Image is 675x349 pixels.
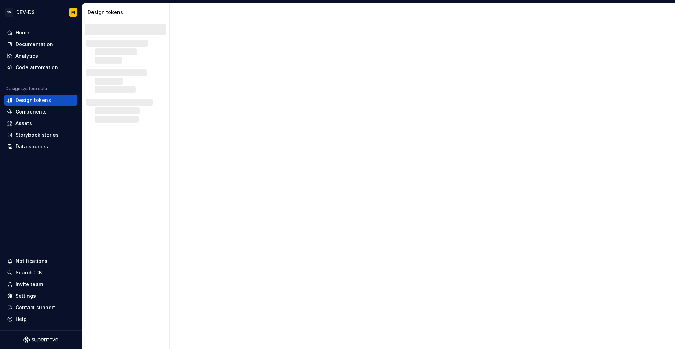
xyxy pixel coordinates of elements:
[4,95,77,106] a: Design tokens
[15,131,59,138] div: Storybook stories
[4,141,77,152] a: Data sources
[4,129,77,141] a: Storybook stories
[4,267,77,278] button: Search ⌘K
[16,9,35,16] div: DEV-DS
[1,5,80,20] button: SMDEV-DSM
[4,279,77,290] a: Invite team
[15,304,55,311] div: Contact support
[15,120,32,127] div: Assets
[4,27,77,38] a: Home
[4,118,77,129] a: Assets
[4,314,77,325] button: Help
[4,50,77,62] a: Analytics
[15,29,30,36] div: Home
[6,86,47,91] div: Design system data
[23,336,58,343] svg: Supernova Logo
[71,9,75,15] div: M
[15,258,47,265] div: Notifications
[15,269,42,276] div: Search ⌘K
[5,8,13,17] div: SM
[15,41,53,48] div: Documentation
[4,62,77,73] a: Code automation
[4,290,77,302] a: Settings
[88,9,167,16] div: Design tokens
[15,316,27,323] div: Help
[4,256,77,267] button: Notifications
[15,52,38,59] div: Analytics
[4,39,77,50] a: Documentation
[15,292,36,299] div: Settings
[15,108,47,115] div: Components
[15,97,51,104] div: Design tokens
[4,106,77,117] a: Components
[15,143,48,150] div: Data sources
[15,281,43,288] div: Invite team
[4,302,77,313] button: Contact support
[15,64,58,71] div: Code automation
